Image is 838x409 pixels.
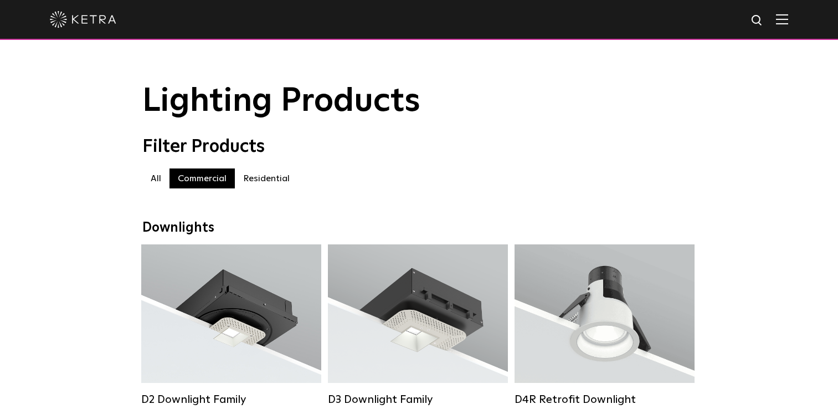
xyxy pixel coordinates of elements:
img: Hamburger%20Nav.svg [776,14,788,24]
div: D3 Downlight Family [328,393,508,406]
div: Downlights [142,220,696,236]
img: ketra-logo-2019-white [50,11,116,28]
a: D3 Downlight Family Lumen Output:700 / 900 / 1100Colors:White / Black / Silver / Bronze / Paintab... [328,244,508,406]
label: Residential [235,168,298,188]
div: D4R Retrofit Downlight [515,393,695,406]
div: D2 Downlight Family [141,393,321,406]
a: D2 Downlight Family Lumen Output:1200Colors:White / Black / Gloss Black / Silver / Bronze / Silve... [141,244,321,406]
a: D4R Retrofit Downlight Lumen Output:800Colors:White / BlackBeam Angles:15° / 25° / 40° / 60°Watta... [515,244,695,406]
div: Filter Products [142,136,696,157]
label: All [142,168,169,188]
span: Lighting Products [142,85,420,118]
label: Commercial [169,168,235,188]
img: search icon [750,14,764,28]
